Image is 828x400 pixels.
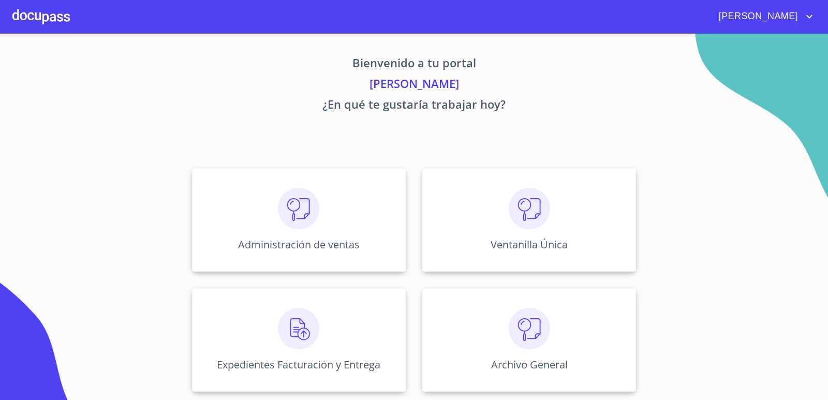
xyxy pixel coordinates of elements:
p: ¿En qué te gustaría trabajar hoy? [95,96,733,116]
p: Ventanilla Única [491,238,568,251]
span: [PERSON_NAME] [711,8,803,25]
img: consulta.png [509,308,550,349]
p: Bienvenido a tu portal [95,54,733,75]
button: account of current user [711,8,816,25]
p: Archivo General [491,358,568,372]
img: consulta.png [509,188,550,229]
p: Expedientes Facturación y Entrega [217,358,380,372]
img: carga.png [278,308,319,349]
p: Administración de ventas [238,238,360,251]
img: consulta.png [278,188,319,229]
p: [PERSON_NAME] [95,75,733,96]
